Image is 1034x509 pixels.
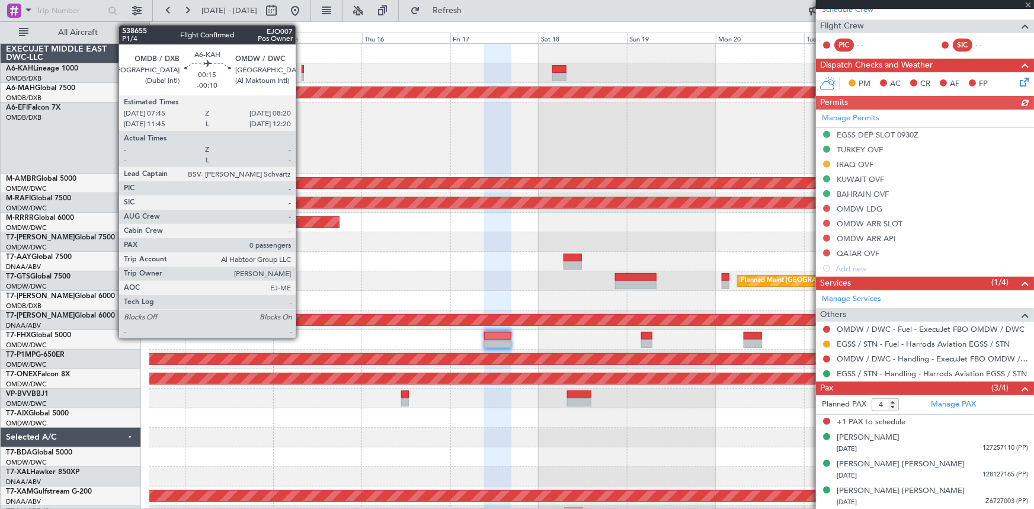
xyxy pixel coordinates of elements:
span: T7-FHX [6,332,31,339]
a: T7-FHXGlobal 5000 [6,332,71,339]
a: OMDW/DWC [6,360,47,369]
span: All Aircraft [31,28,125,37]
span: (1/4) [991,276,1009,289]
a: T7-[PERSON_NAME]Global 7500 [6,234,115,241]
a: DNAA/ABV [6,321,41,330]
a: Manage PAX [931,399,976,411]
span: PM [859,78,870,90]
a: T7-AAYGlobal 7500 [6,254,72,261]
span: T7-AIX [6,410,28,417]
a: OMDW/DWC [6,419,47,428]
span: AF [950,78,959,90]
div: [PERSON_NAME] [PERSON_NAME] [837,459,965,470]
button: All Aircraft [13,23,129,42]
a: M-RAFIGlobal 7500 [6,195,71,202]
label: Planned PAX [822,399,866,411]
div: SIC [953,39,972,52]
div: Fri 17 [450,33,539,43]
span: A6-EFI [6,104,28,111]
span: Flight Crew [820,20,864,33]
span: T7-GTS [6,273,30,280]
button: Refresh [405,1,476,20]
span: AC [890,78,901,90]
a: M-AMBRGlobal 5000 [6,175,76,183]
span: T7-XAM [6,488,33,495]
a: DNAA/ABV [6,262,41,271]
div: Tue 14 [185,33,273,43]
span: 127257110 (PP) [982,443,1028,453]
span: FP [979,78,988,90]
a: VP-BVVBBJ1 [6,390,49,398]
span: Pax [820,382,833,395]
div: Mon 20 [716,33,804,43]
a: EGSS / STN - Fuel - Harrods Aviation EGSS / STN [837,339,1010,349]
a: Schedule Crew [822,4,873,16]
a: T7-P1MPG-650ER [6,351,65,358]
a: OMDW/DWC [6,243,47,252]
a: A6-EFIFalcon 7X [6,104,60,111]
span: A6-MAH [6,85,35,92]
span: T7-P1MP [6,351,36,358]
a: OMDW / DWC - Handling - ExecuJet FBO OMDW / DWC [837,354,1028,364]
div: Planned Maint Dubai (Al Maktoum Intl) [203,194,319,212]
span: T7-ONEX [6,371,37,378]
a: T7-[PERSON_NAME]Global 6000 [6,293,115,300]
span: T7-[PERSON_NAME] [6,234,75,241]
a: T7-GTSGlobal 7500 [6,273,71,280]
span: T7-[PERSON_NAME] [6,293,75,300]
span: [DATE] [837,498,857,507]
span: M-AMBR [6,175,36,183]
span: 128127165 (PP) [982,470,1028,480]
span: Others [820,308,846,322]
a: OMDB/DXB [6,113,41,122]
a: T7-XAMGulfstream G-200 [6,488,92,495]
span: M-RRRR [6,215,34,222]
div: [PERSON_NAME] [837,432,899,444]
span: T7-[PERSON_NAME] [6,312,75,319]
a: DNAA/ABV [6,497,41,506]
span: [DATE] [837,444,857,453]
div: Wed 15 [273,33,361,43]
a: T7-BDAGlobal 5000 [6,449,72,456]
a: OMDW/DWC [6,223,47,232]
a: OMDW/DWC [6,184,47,193]
span: +1 PAX to schedule [837,417,905,428]
a: M-RRRRGlobal 6000 [6,215,74,222]
div: Sat 18 [539,33,627,43]
div: Thu 16 [362,33,450,43]
input: Trip Number [36,2,104,20]
a: A6-KAHLineage 1000 [6,65,78,72]
span: Z6727003 (PP) [985,497,1028,507]
span: M-RAFI [6,195,31,202]
a: OMDW / DWC - Fuel - ExecuJet FBO OMDW / DWC [837,324,1025,334]
a: OMDB/DXB [6,302,41,310]
span: Dispatch Checks and Weather [820,59,933,72]
a: OMDW/DWC [6,282,47,291]
a: T7-[PERSON_NAME]Global 6000 [6,312,115,319]
a: OMDW/DWC [6,458,47,467]
a: T7-AIXGlobal 5000 [6,410,69,417]
a: OMDW/DWC [6,204,47,213]
span: Refresh [422,7,472,15]
div: PIC [834,39,854,52]
a: A6-MAHGlobal 7500 [6,85,75,92]
div: Sun 19 [628,33,716,43]
div: [DATE] [152,24,172,34]
span: T7-AAY [6,254,31,261]
a: Manage Services [822,293,881,305]
span: T7-XAL [6,469,30,476]
span: [DATE] - [DATE] [201,5,257,16]
div: [PERSON_NAME] [PERSON_NAME] [837,485,965,497]
a: OMDB/DXB [6,74,41,83]
a: OMDB/DXB [6,94,41,103]
span: VP-BVV [6,390,31,398]
a: EGSS / STN - Handling - Harrods Aviation EGSS / STN [837,369,1027,379]
a: OMDW/DWC [6,380,47,389]
div: - - [975,40,1002,50]
span: A6-KAH [6,65,33,72]
div: - - [857,40,883,50]
div: Tue 21 [804,33,892,43]
div: Planned Maint [GEOGRAPHIC_DATA] (Seletar) [741,272,880,290]
a: T7-XALHawker 850XP [6,469,79,476]
a: OMDW/DWC [6,341,47,350]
